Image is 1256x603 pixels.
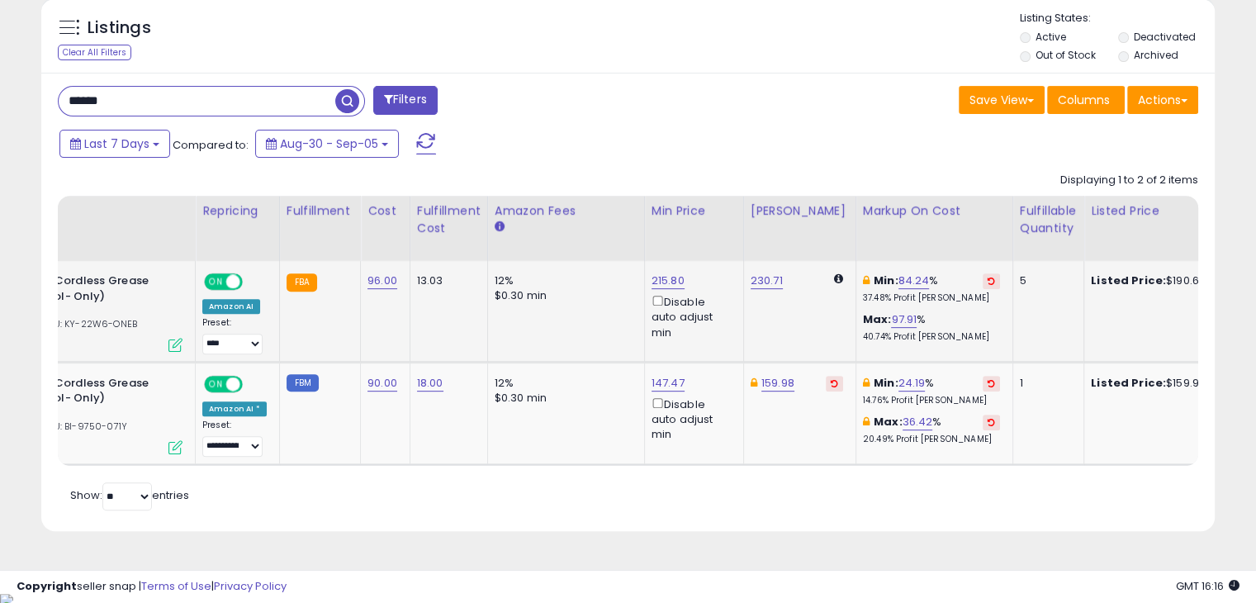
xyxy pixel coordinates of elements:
[1036,30,1066,44] label: Active
[206,275,226,289] span: ON
[1020,11,1215,26] p: Listing States:
[1091,273,1166,288] b: Listed Price:
[1133,48,1178,62] label: Archived
[1060,173,1198,188] div: Displaying 1 to 2 of 2 items
[202,317,267,354] div: Preset:
[1091,375,1166,391] b: Listed Price:
[1127,86,1198,114] button: Actions
[874,273,898,288] b: Min:
[495,288,632,303] div: $0.30 min
[373,86,438,115] button: Filters
[280,135,378,152] span: Aug-30 - Sep-05
[863,202,1006,220] div: Markup on Cost
[863,292,1000,304] p: 37.48% Profit [PERSON_NAME]
[495,376,632,391] div: 12%
[863,311,892,327] b: Max:
[70,487,189,503] span: Show: entries
[88,17,151,40] h5: Listings
[863,434,1000,445] p: 20.49% Profit [PERSON_NAME]
[1020,273,1071,288] div: 5
[202,401,267,416] div: Amazon AI *
[652,273,685,289] a: 215.80
[874,375,898,391] b: Min:
[287,374,319,392] small: FBM
[240,377,267,391] span: OFF
[255,130,399,158] button: Aug-30 - Sep-05
[898,273,930,289] a: 84.24
[652,375,685,392] a: 147.47
[495,220,505,235] small: Amazon Fees.
[652,292,731,340] div: Disable auto adjust min
[417,375,443,392] a: 18.00
[863,415,1000,445] div: %
[891,311,917,328] a: 97.91
[761,375,794,392] a: 159.98
[1058,92,1110,108] span: Columns
[417,273,475,288] div: 13.03
[863,331,1000,343] p: 40.74% Profit [PERSON_NAME]
[652,202,737,220] div: Min Price
[202,420,267,457] div: Preset:
[751,273,783,289] a: 230.71
[1036,48,1096,62] label: Out of Stock
[863,275,870,286] i: This overrides the store level min markup for this listing
[874,414,903,430] b: Max:
[988,277,995,285] i: Revert to store-level Min Markup
[495,391,632,406] div: $0.30 min
[863,273,1000,304] div: %
[1091,273,1228,288] div: $190.67
[287,273,317,292] small: FBA
[1133,30,1195,44] label: Deactivated
[214,578,287,594] a: Privacy Policy
[206,377,226,391] span: ON
[1091,202,1234,220] div: Listed Price
[29,420,127,433] span: | SKU: BI-9750-071Y
[495,202,637,220] div: Amazon Fees
[417,202,481,237] div: Fulfillment Cost
[240,275,267,289] span: OFF
[202,299,260,314] div: Amazon AI
[141,578,211,594] a: Terms of Use
[1020,376,1071,391] div: 1
[58,45,131,60] div: Clear All Filters
[959,86,1045,114] button: Save View
[29,317,137,330] span: | SKU: KY-22W6-ONEB
[1020,202,1077,237] div: Fulfillable Quantity
[856,196,1012,261] th: The percentage added to the cost of goods (COGS) that forms the calculator for Min & Max prices.
[367,273,397,289] a: 96.00
[367,375,397,392] a: 90.00
[863,312,1000,343] div: %
[17,578,77,594] strong: Copyright
[903,414,933,430] a: 36.42
[751,202,849,220] div: [PERSON_NAME]
[1176,578,1239,594] span: 2025-09-14 16:16 GMT
[898,375,926,392] a: 24.19
[173,137,249,153] span: Compared to:
[1047,86,1125,114] button: Columns
[367,202,403,220] div: Cost
[1091,376,1228,391] div: $159.98
[652,395,731,443] div: Disable auto adjust min
[495,273,632,288] div: 12%
[17,579,287,595] div: seller snap | |
[287,202,353,220] div: Fulfillment
[863,376,1000,406] div: %
[202,202,273,220] div: Repricing
[863,395,1000,406] p: 14.76% Profit [PERSON_NAME]
[84,135,149,152] span: Last 7 Days
[59,130,170,158] button: Last 7 Days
